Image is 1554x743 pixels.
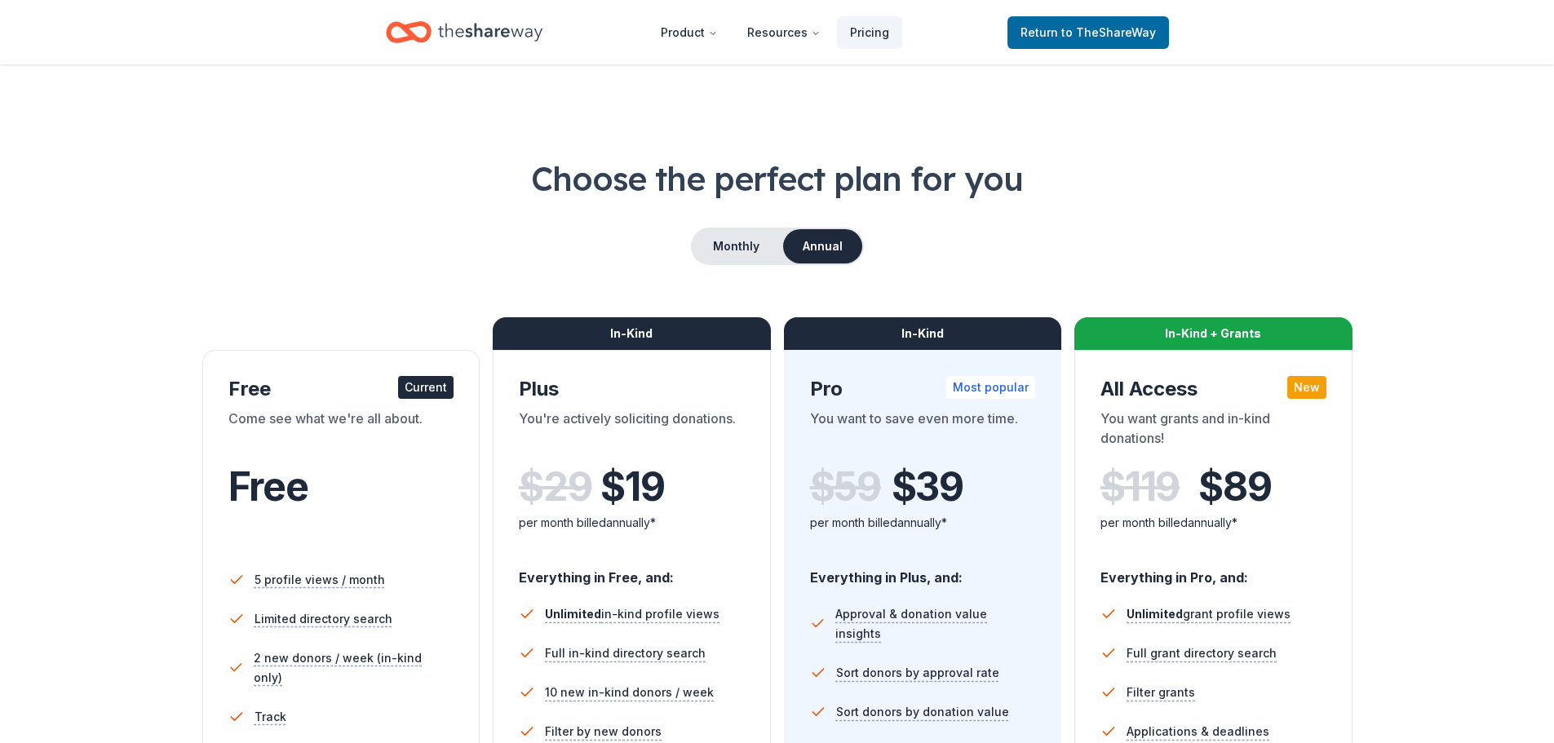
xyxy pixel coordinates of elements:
[836,663,999,683] span: Sort donors by approval rate
[1198,464,1271,510] span: $ 89
[545,643,706,663] span: Full in-kind directory search
[1061,25,1156,39] span: to TheShareWay
[1127,607,1291,621] span: grant profile views
[493,317,771,350] div: In-Kind
[1127,683,1195,702] span: Filter grants
[648,13,902,51] nav: Main
[836,702,1009,722] span: Sort donors by donation value
[545,683,714,702] span: 10 new in-kind donors / week
[254,648,454,688] span: 2 new donors / week (in-kind only)
[693,229,780,263] button: Monthly
[1100,554,1326,588] div: Everything in Pro, and:
[1127,643,1277,663] span: Full grant directory search
[519,554,745,588] div: Everything in Free, and:
[892,464,963,510] span: $ 39
[228,409,454,454] div: Come see what we're all about.
[386,13,542,51] a: Home
[519,513,745,533] div: per month billed annually*
[255,707,286,727] span: Track
[1100,409,1326,454] div: You want grants and in-kind donations!
[810,513,1036,533] div: per month billed annually*
[519,376,745,402] div: Plus
[228,376,454,402] div: Free
[1021,23,1156,42] span: Return
[946,376,1035,399] div: Most popular
[784,317,1062,350] div: In-Kind
[1127,722,1269,741] span: Applications & deadlines
[1007,16,1169,49] a: Returnto TheShareWay
[228,462,308,511] span: Free
[810,409,1036,454] div: You want to save even more time.
[600,464,664,510] span: $ 19
[837,16,902,49] a: Pricing
[255,570,385,590] span: 5 profile views / month
[734,16,834,49] button: Resources
[1074,317,1353,350] div: In-Kind + Grants
[398,376,454,399] div: Current
[545,722,662,741] span: Filter by new donors
[1100,376,1326,402] div: All Access
[810,376,1036,402] div: Pro
[545,607,601,621] span: Unlimited
[1100,513,1326,533] div: per month billed annually*
[545,607,719,621] span: in-kind profile views
[255,609,392,629] span: Limited directory search
[1287,376,1326,399] div: New
[835,604,1035,643] span: Approval & donation value insights
[810,554,1036,588] div: Everything in Plus, and:
[783,229,862,263] button: Annual
[1127,607,1183,621] span: Unlimited
[65,156,1489,201] h1: Choose the perfect plan for you
[519,409,745,454] div: You're actively soliciting donations.
[648,16,731,49] button: Product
